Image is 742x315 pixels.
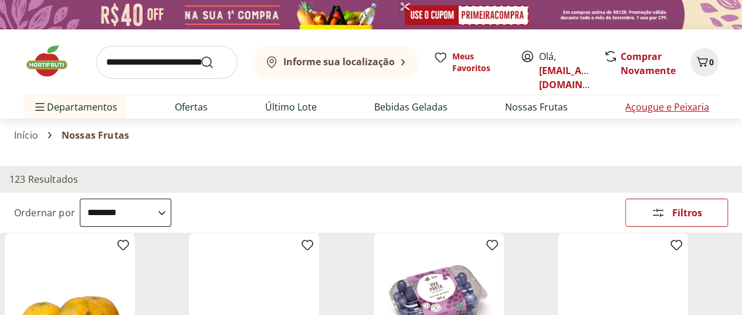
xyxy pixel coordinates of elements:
svg: Abrir Filtros [651,206,665,220]
a: Nossas Frutas [505,100,568,114]
a: Meus Favoritos [433,51,506,74]
input: search [96,46,238,79]
button: Menu [33,93,47,121]
span: Meus Favoritos [452,51,506,74]
button: Informe sua localização [252,46,419,79]
span: Departamentos [33,93,117,121]
span: 0 [709,56,714,68]
span: Olá, [539,49,591,92]
button: Filtros [625,199,728,227]
button: Carrinho [690,48,719,76]
b: Informe sua localização [283,55,395,68]
button: Submit Search [200,55,228,69]
a: [EMAIL_ADDRESS][DOMAIN_NAME] [539,64,621,91]
label: Ordernar por [14,206,75,219]
a: Comprar Novamente [621,50,676,77]
span: Filtros [672,208,702,217]
img: Hortifruti [23,43,82,79]
h2: 123 Resultados [9,173,78,186]
a: Início [14,130,38,140]
a: Bebidas Geladas [374,100,448,114]
span: Nossas Frutas [62,130,129,140]
a: Açougue e Peixaria [625,100,709,114]
a: Último Lote [265,100,317,114]
a: Ofertas [175,100,208,114]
